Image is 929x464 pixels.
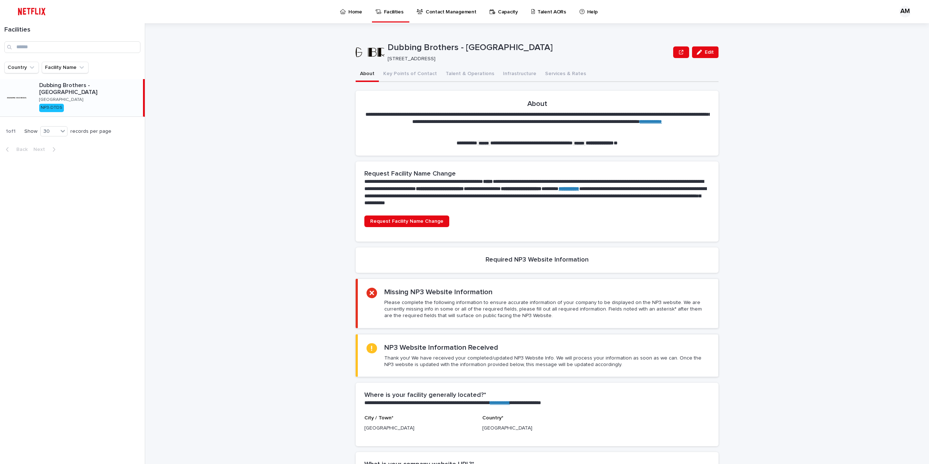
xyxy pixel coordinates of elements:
button: Country [4,62,39,73]
input: Search [4,41,140,53]
a: Request Facility Name Change [364,215,449,227]
button: Services & Rates [541,67,590,82]
div: AM [899,6,911,17]
p: Dubbing Brothers - [GEOGRAPHIC_DATA] [39,82,140,96]
p: [STREET_ADDRESS] [388,56,667,62]
button: Facility Name [42,62,89,73]
button: Key Points of Contact [379,67,441,82]
p: records per page [70,128,111,135]
span: City / Town* [364,415,393,420]
div: 30 [41,128,58,135]
span: Next [33,147,49,152]
span: Back [12,147,28,152]
h2: About [527,99,547,108]
p: Thank you! We have received your completed/updated NP3 Website Info. We will process your informa... [384,355,709,368]
button: Talent & Operations [441,67,499,82]
p: [GEOGRAPHIC_DATA] [39,97,83,102]
img: ifQbXi3ZQGMSEF7WDB7W [15,4,49,19]
div: NP3-DTDS [39,104,64,112]
h2: Where is your facility generally located?* [364,391,486,399]
h2: Request Facility Name Change [364,170,456,178]
button: Next [30,146,61,153]
h2: NP3 Website Information Received [384,343,498,352]
span: Request Facility Name Change [370,219,443,224]
p: Please complete the following information to ensure accurate information of your company to be di... [384,299,709,319]
span: Country* [482,415,503,420]
span: Edit [705,50,714,55]
button: Infrastructure [499,67,541,82]
h1: Facilities [4,26,140,34]
h2: Required NP3 Website Information [486,256,589,264]
button: Edit [692,46,719,58]
p: [GEOGRAPHIC_DATA] [364,424,474,432]
p: Dubbing Brothers - [GEOGRAPHIC_DATA] [388,42,670,53]
p: Show [24,128,37,135]
h2: Missing NP3 Website Information [384,288,492,296]
button: About [356,67,379,82]
p: [GEOGRAPHIC_DATA] [482,424,592,432]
